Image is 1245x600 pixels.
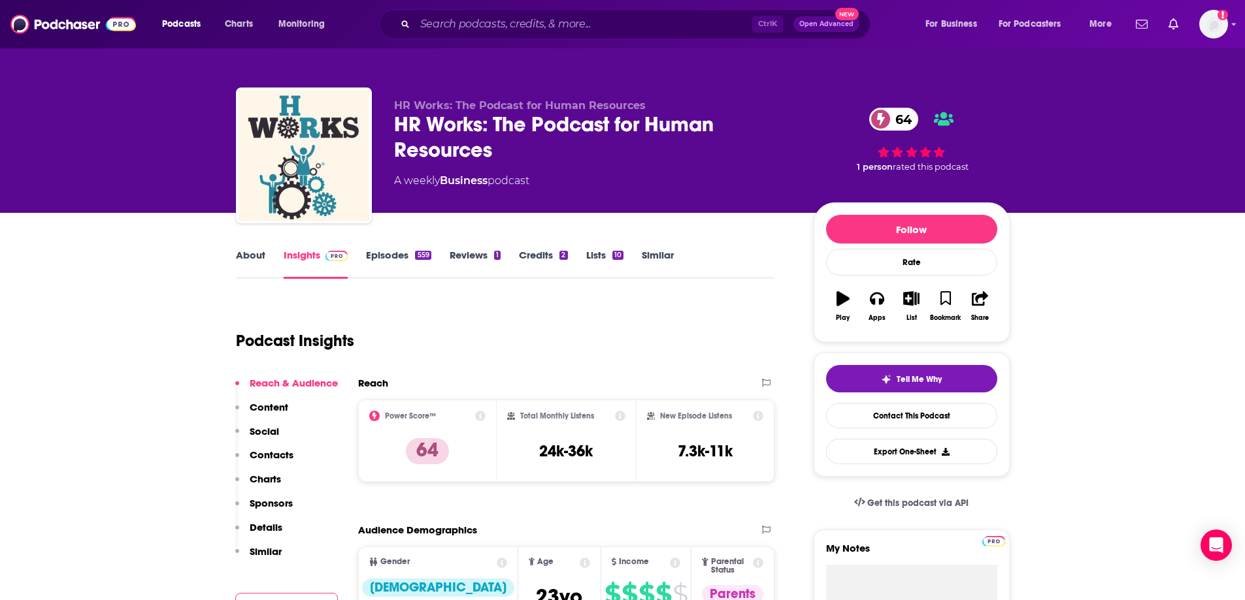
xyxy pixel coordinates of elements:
a: Get this podcast via API [844,487,980,519]
button: Bookmark [929,283,963,330]
h2: New Episode Listens [660,411,732,420]
button: tell me why sparkleTell Me Why [826,365,997,392]
img: HR Works: The Podcast for Human Resources [239,90,369,221]
div: 1 [494,251,501,260]
button: Export One-Sheet [826,439,997,464]
img: tell me why sparkle [881,374,891,385]
span: Income [619,558,649,566]
p: Charts [250,473,281,485]
div: List [906,314,917,322]
button: List [894,283,928,330]
p: Details [250,521,282,533]
span: Age [537,558,554,566]
span: Gender [380,558,410,566]
label: My Notes [826,542,997,565]
span: Charts [225,15,253,33]
a: About [236,249,265,279]
a: Lists10 [586,249,623,279]
div: Search podcasts, credits, & more... [391,9,883,39]
h1: Podcast Insights [236,331,354,351]
span: Parental Status [711,558,751,575]
button: open menu [269,14,342,35]
div: 559 [415,251,431,260]
button: open menu [916,14,993,35]
p: 64 [406,438,449,464]
button: Content [235,401,288,425]
p: Sponsors [250,497,293,509]
p: Content [250,401,288,413]
button: Reach & Audience [235,377,338,401]
button: Follow [826,215,997,244]
div: 2 [559,251,567,260]
img: Podchaser Pro [982,536,1005,546]
button: Sponsors [235,497,293,521]
div: Play [836,314,850,322]
svg: Add a profile image [1218,10,1228,20]
h3: 7.3k-11k [678,441,733,461]
a: Charts [216,14,261,35]
button: Charts [235,473,281,497]
p: Similar [250,545,282,558]
span: Tell Me Why [897,374,942,385]
span: For Business [925,15,977,33]
span: For Podcasters [999,15,1061,33]
h2: Power Score™ [385,411,436,420]
div: Apps [869,314,886,322]
p: Social [250,425,279,437]
p: Contacts [250,449,293,461]
span: HR Works: The Podcast for Human Resources [394,99,646,112]
a: Contact This Podcast [826,403,997,428]
span: Logged in as mresewehr [1199,10,1228,39]
a: Reviews1 [450,249,501,279]
button: open menu [1080,14,1128,35]
button: Social [235,425,279,449]
div: Share [971,314,989,322]
button: Open AdvancedNew [793,16,859,32]
h2: Total Monthly Listens [520,411,594,420]
a: Show notifications dropdown [1163,13,1184,35]
button: Details [235,521,282,545]
button: Play [826,283,860,330]
span: Get this podcast via API [867,497,969,509]
a: Credits2 [519,249,567,279]
span: New [835,8,859,20]
div: Open Intercom Messenger [1201,529,1232,561]
button: Similar [235,545,282,569]
h2: Audience Demographics [358,524,477,536]
a: 64 [869,108,918,131]
h2: Reach [358,377,388,389]
span: Monitoring [278,15,325,33]
span: 1 person [857,162,893,172]
div: 10 [612,251,623,260]
a: Episodes559 [366,249,431,279]
button: Share [963,283,997,330]
div: Rate [826,249,997,276]
span: rated this podcast [893,162,969,172]
a: Business [440,174,488,187]
img: Podchaser - Follow, Share and Rate Podcasts [10,12,136,37]
button: Show profile menu [1199,10,1228,39]
div: Bookmark [930,314,961,322]
span: Open Advanced [799,21,854,27]
span: Podcasts [162,15,201,33]
span: More [1089,15,1112,33]
div: [DEMOGRAPHIC_DATA] [362,578,514,597]
img: Podchaser Pro [325,251,348,261]
a: Show notifications dropdown [1131,13,1153,35]
p: Reach & Audience [250,377,338,389]
button: open menu [990,14,1080,35]
button: open menu [153,14,218,35]
input: Search podcasts, credits, & more... [415,14,752,35]
a: Pro website [982,534,1005,546]
div: A weekly podcast [394,173,529,189]
button: Apps [860,283,894,330]
span: Ctrl K [752,16,783,33]
h3: 24k-36k [539,441,593,461]
button: Contacts [235,449,293,473]
a: Similar [642,249,674,279]
img: User Profile [1199,10,1228,39]
span: 64 [882,108,918,131]
a: InsightsPodchaser Pro [284,249,348,279]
